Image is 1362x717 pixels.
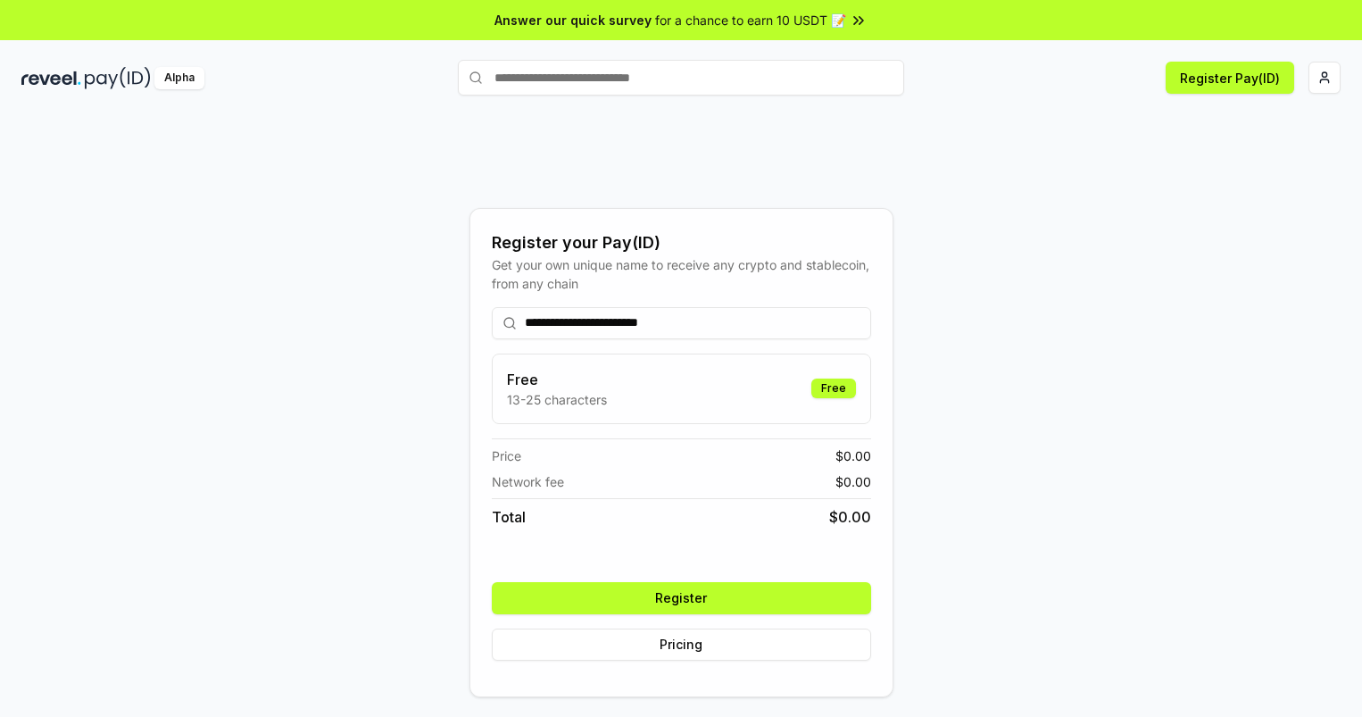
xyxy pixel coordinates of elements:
[494,11,652,29] span: Answer our quick survey
[835,446,871,465] span: $ 0.00
[829,506,871,528] span: $ 0.00
[507,390,607,409] p: 13-25 characters
[21,67,81,89] img: reveel_dark
[1166,62,1294,94] button: Register Pay(ID)
[492,506,526,528] span: Total
[507,369,607,390] h3: Free
[154,67,204,89] div: Alpha
[492,472,564,491] span: Network fee
[655,11,846,29] span: for a chance to earn 10 USDT 📝
[85,67,151,89] img: pay_id
[492,629,871,661] button: Pricing
[492,582,871,614] button: Register
[492,255,871,293] div: Get your own unique name to receive any crypto and stablecoin, from any chain
[492,446,521,465] span: Price
[811,379,856,398] div: Free
[835,472,871,491] span: $ 0.00
[492,230,871,255] div: Register your Pay(ID)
